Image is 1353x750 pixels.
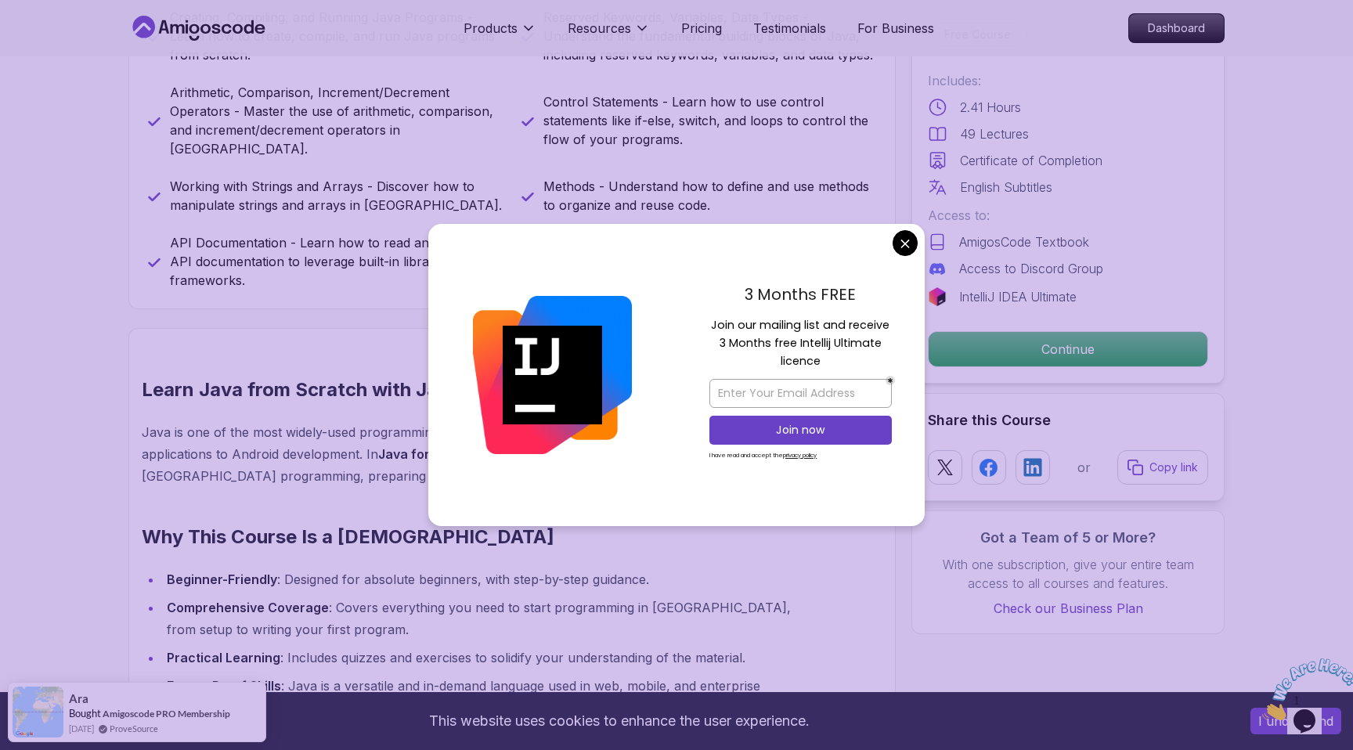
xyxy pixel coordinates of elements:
[568,19,631,38] p: Resources
[103,708,230,719] a: Amigoscode PRO Membership
[959,287,1077,306] p: IntelliJ IDEA Ultimate
[543,177,876,215] p: Methods - Understand how to define and use methods to organize and reuse code.
[13,687,63,737] img: provesource social proof notification image
[167,600,329,615] strong: Comprehensive Coverage
[162,568,808,590] li: : Designed for absolute beginners, with step-by-step guidance.
[928,527,1208,549] h3: Got a Team of 5 or More?
[167,650,280,665] strong: Practical Learning
[170,83,503,158] p: Arithmetic, Comparison, Increment/Decrement Operators - Master the use of arithmetic, comparison,...
[6,6,13,20] span: 1
[959,259,1103,278] p: Access to Discord Group
[928,287,947,306] img: jetbrains logo
[170,177,503,215] p: Working with Strings and Arrays - Discover how to manipulate strings and arrays in [GEOGRAPHIC_DA...
[1077,458,1091,477] p: or
[1128,13,1225,43] a: Dashboard
[959,233,1089,251] p: AmigosCode Textbook
[543,92,876,149] p: Control Statements - Learn how to use control statements like if-else, switch, and loops to contr...
[12,704,1227,738] div: This website uses cookies to enhance the user experience.
[753,19,826,38] a: Testimonials
[928,555,1208,593] p: With one subscription, give your entire team access to all courses and features.
[167,678,281,694] strong: Future-Proof Skills
[928,599,1208,618] a: Check our Business Plan
[929,332,1207,366] p: Continue
[928,409,1208,431] h2: Share this Course
[378,446,496,462] strong: Java for Beginners
[162,647,808,669] li: : Includes quizzes and exercises to solidify your understanding of the material.
[142,525,808,550] h2: Why This Course Is a [DEMOGRAPHIC_DATA]
[162,597,808,640] li: : Covers everything you need to start programming in [GEOGRAPHIC_DATA], from setup to writing you...
[928,71,1208,90] p: Includes:
[1129,14,1224,42] p: Dashboard
[69,707,101,719] span: Bought
[464,19,536,50] button: Products
[960,98,1021,117] p: 2.41 Hours
[142,421,808,487] p: Java is one of the most widely-used programming languages in the world, powering everything from ...
[110,722,158,735] a: ProveSource
[162,675,808,719] li: : Java is a versatile and in-demand language used in web, mobile, and enterprise development.
[142,377,808,402] h2: Learn Java from Scratch with Java for Beginners
[1117,450,1208,485] button: Copy link
[167,572,277,587] strong: Beginner-Friendly
[960,151,1102,170] p: Certificate of Completion
[6,6,103,68] img: Chat attention grabber
[1149,460,1198,475] p: Copy link
[960,124,1029,143] p: 49 Lectures
[960,178,1052,197] p: English Subtitles
[928,331,1208,367] button: Continue
[170,233,503,290] p: API Documentation - Learn how to read and use Java API documentation to leverage built-in librari...
[464,19,518,38] p: Products
[857,19,934,38] a: For Business
[69,722,94,735] span: [DATE]
[1250,708,1341,734] button: Accept cookies
[568,19,650,50] button: Resources
[69,692,88,705] span: Ara
[928,206,1208,225] p: Access to:
[1256,652,1353,727] iframe: chat widget
[681,19,722,38] a: Pricing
